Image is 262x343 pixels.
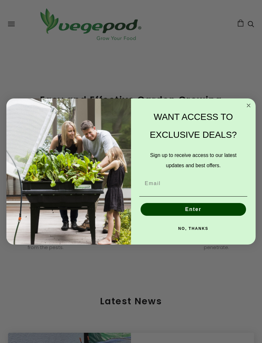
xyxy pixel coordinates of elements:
img: e9d03583-1bb1-490f-ad29-36751b3212ff.jpeg [6,98,131,245]
input: Email [139,177,247,190]
button: NO, THANKS [139,222,247,235]
span: WANT ACCESS TO EXCLUSIVE DEALS? [150,112,237,140]
img: underline [139,196,247,197]
button: Close dialog [245,102,252,109]
button: Enter [141,203,246,216]
span: Sign up to receive access to our latest updates and best offers. [150,152,236,168]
